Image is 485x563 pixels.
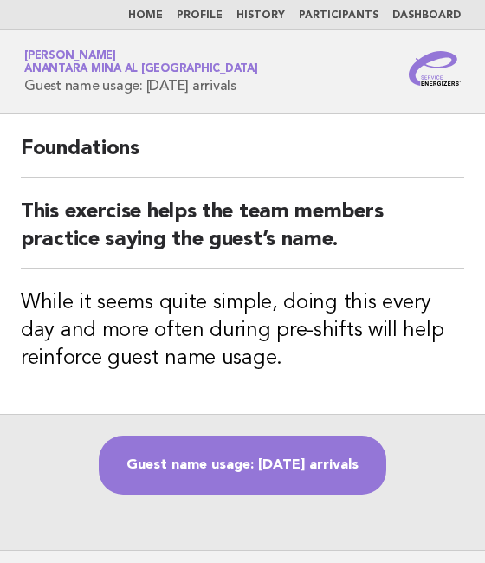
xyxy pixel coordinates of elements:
[177,10,223,21] a: Profile
[24,50,258,74] a: [PERSON_NAME]Anantara Mina al [GEOGRAPHIC_DATA]
[21,135,464,178] h2: Foundations
[409,51,461,86] img: Service Energizers
[236,10,285,21] a: History
[24,51,258,93] h1: Guest name usage: [DATE] arrivals
[21,198,464,269] h2: This exercise helps the team members practice saying the guest’s name.
[392,10,461,21] a: Dashboard
[21,289,464,372] h3: While it seems quite simple, doing this every day and more often during pre-shifts will help rein...
[24,64,258,75] span: Anantara Mina al [GEOGRAPHIC_DATA]
[99,436,386,495] a: Guest name usage: [DATE] arrivals
[128,10,163,21] a: Home
[299,10,378,21] a: Participants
